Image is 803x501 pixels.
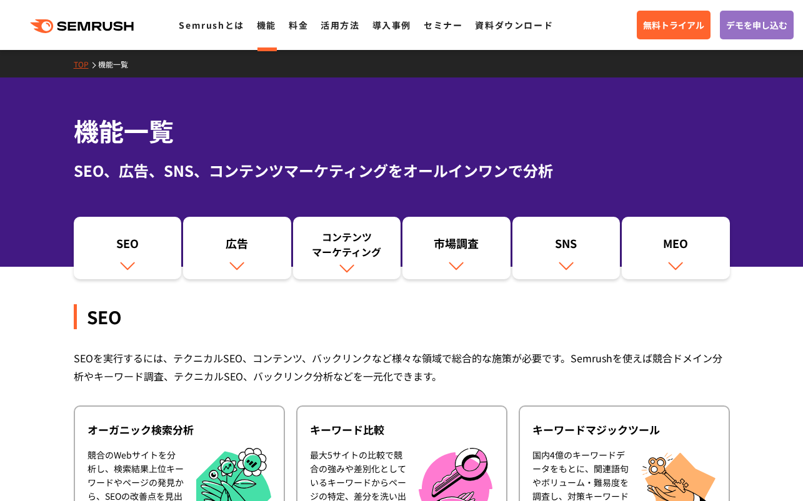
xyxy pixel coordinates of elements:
a: コンテンツマーケティング [293,217,401,279]
div: コンテンツ マーケティング [299,229,395,259]
a: SNS [512,217,621,279]
div: オーガニック検索分析 [87,422,271,437]
div: キーワード比較 [310,422,494,437]
div: SEO、広告、SNS、コンテンツマーケティングをオールインワンで分析 [74,159,730,182]
a: 機能 [257,19,276,31]
a: 活用方法 [321,19,359,31]
a: 機能一覧 [98,59,137,69]
div: SEO [80,236,176,257]
div: 広告 [189,236,285,257]
a: 導入事例 [372,19,411,31]
a: 市場調査 [402,217,511,279]
a: Semrushとは [179,19,244,31]
span: 無料トライアル [643,18,704,32]
span: デモを申し込む [726,18,787,32]
div: MEO [628,236,724,257]
a: MEO [622,217,730,279]
a: セミナー [424,19,462,31]
a: SEO [74,217,182,279]
a: 料金 [289,19,308,31]
div: SEO [74,304,730,329]
a: 広告 [183,217,291,279]
div: キーワードマジックツール [532,422,716,437]
a: TOP [74,59,98,69]
a: デモを申し込む [720,11,794,39]
a: 資料ダウンロード [475,19,553,31]
a: 無料トライアル [637,11,711,39]
div: SEOを実行するには、テクニカルSEO、コンテンツ、バックリンクなど様々な領域で総合的な施策が必要です。Semrushを使えば競合ドメイン分析やキーワード調査、テクニカルSEO、バックリンク分析... [74,349,730,385]
h1: 機能一覧 [74,112,730,149]
div: 市場調査 [409,236,504,257]
div: SNS [519,236,614,257]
